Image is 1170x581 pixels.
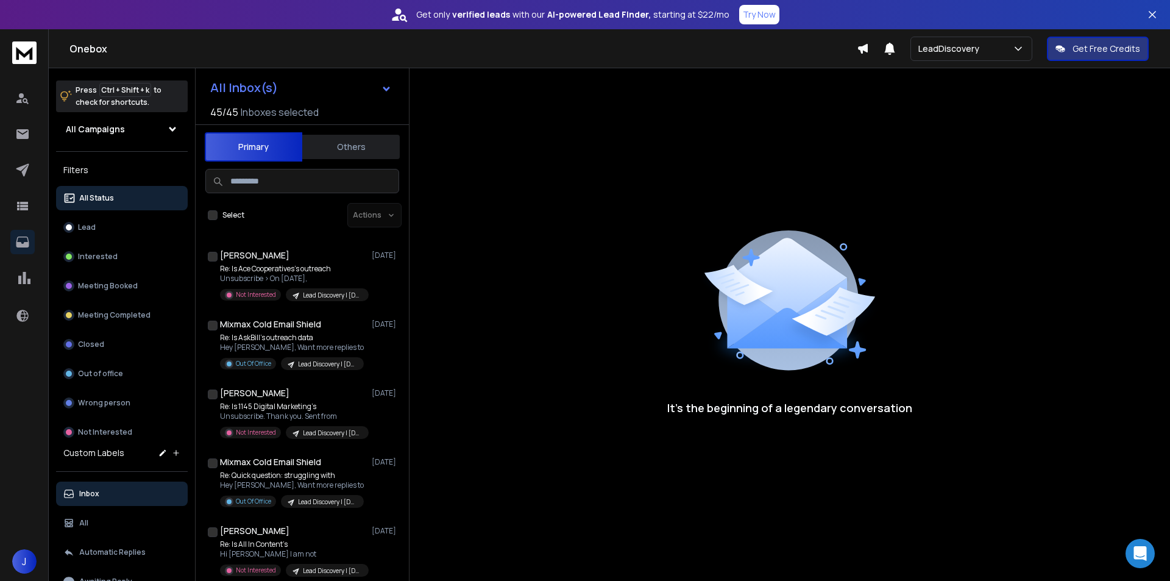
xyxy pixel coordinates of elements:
[78,398,130,408] p: Wrong person
[200,76,402,100] button: All Inbox(s)
[372,251,399,260] p: [DATE]
[303,291,361,300] p: Lead Discovery | [DATE]
[372,319,399,329] p: [DATE]
[743,9,776,21] p: Try Now
[76,84,161,109] p: Press to check for shortcuts.
[99,83,151,97] span: Ctrl + Shift + k
[416,9,729,21] p: Get only with our starting at $22/mo
[205,132,302,162] button: Primary
[298,360,356,369] p: Lead Discovery | [DATE]
[79,518,88,528] p: All
[78,369,123,379] p: Out of office
[79,547,146,557] p: Automatic Replies
[372,457,399,467] p: [DATE]
[236,359,271,368] p: Out Of Office
[63,447,124,459] h3: Custom Labels
[56,482,188,506] button: Inbox
[220,412,366,421] p: Unsubscribe. Thank you. Sent from
[56,391,188,415] button: Wrong person
[303,429,361,438] p: Lead Discovery | [DATE]
[12,549,37,574] button: J
[220,471,364,480] p: Re: Quick question: struggling with
[236,566,276,575] p: Not Interested
[1072,43,1140,55] p: Get Free Credits
[220,264,366,274] p: Re: Is Ace Cooperatives’s outreach
[220,549,366,559] p: Hi [PERSON_NAME] I am not
[236,497,271,506] p: Out Of Office
[220,480,364,490] p: Hey [PERSON_NAME], Want more replies to
[220,343,364,352] p: Hey [PERSON_NAME], Want more replies to
[78,223,96,232] p: Lead
[1047,37,1149,61] button: Get Free Credits
[56,186,188,210] button: All Status
[220,318,321,330] h1: Mixmax Cold Email Shield
[222,210,244,220] label: Select
[241,105,319,119] h3: Inboxes selected
[56,244,188,269] button: Interested
[56,274,188,298] button: Meeting Booked
[79,489,99,499] p: Inbox
[739,5,779,24] button: Try Now
[56,362,188,386] button: Out of office
[66,123,125,135] h1: All Campaigns
[78,310,151,320] p: Meeting Completed
[56,117,188,141] button: All Campaigns
[78,427,132,437] p: Not Interested
[69,41,857,56] h1: Onebox
[667,399,912,416] p: It’s the beginning of a legendary conversation
[56,511,188,535] button: All
[78,281,138,291] p: Meeting Booked
[210,105,238,119] span: 45 / 45
[303,566,361,576] p: Lead Discovery | [DATE]
[220,525,289,537] h1: [PERSON_NAME]
[918,43,984,55] p: LeadDiscovery
[56,215,188,240] button: Lead
[220,274,366,283] p: Unsubscribe > On [DATE],
[78,252,118,262] p: Interested
[210,82,278,94] h1: All Inbox(s)
[220,540,366,549] p: Re: Is All In Content’s
[56,420,188,444] button: Not Interested
[236,428,276,437] p: Not Interested
[298,497,356,507] p: Lead Discovery | [DATE]
[372,388,399,398] p: [DATE]
[452,9,510,21] strong: verified leads
[220,387,289,399] h1: [PERSON_NAME]
[56,162,188,179] h3: Filters
[79,193,114,203] p: All Status
[547,9,651,21] strong: AI-powered Lead Finder,
[220,402,366,412] p: Re: Is 1145 Digital Marketing’s
[12,41,37,64] img: logo
[236,290,276,299] p: Not Interested
[56,303,188,327] button: Meeting Completed
[372,526,399,536] p: [DATE]
[78,340,104,349] p: Closed
[220,249,289,262] h1: [PERSON_NAME]
[56,540,188,565] button: Automatic Replies
[220,333,364,343] p: Re: Is AskBill’s outreach data
[56,332,188,357] button: Closed
[220,456,321,468] h1: Mixmax Cold Email Shield
[302,134,400,160] button: Others
[1126,539,1155,568] div: Open Intercom Messenger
